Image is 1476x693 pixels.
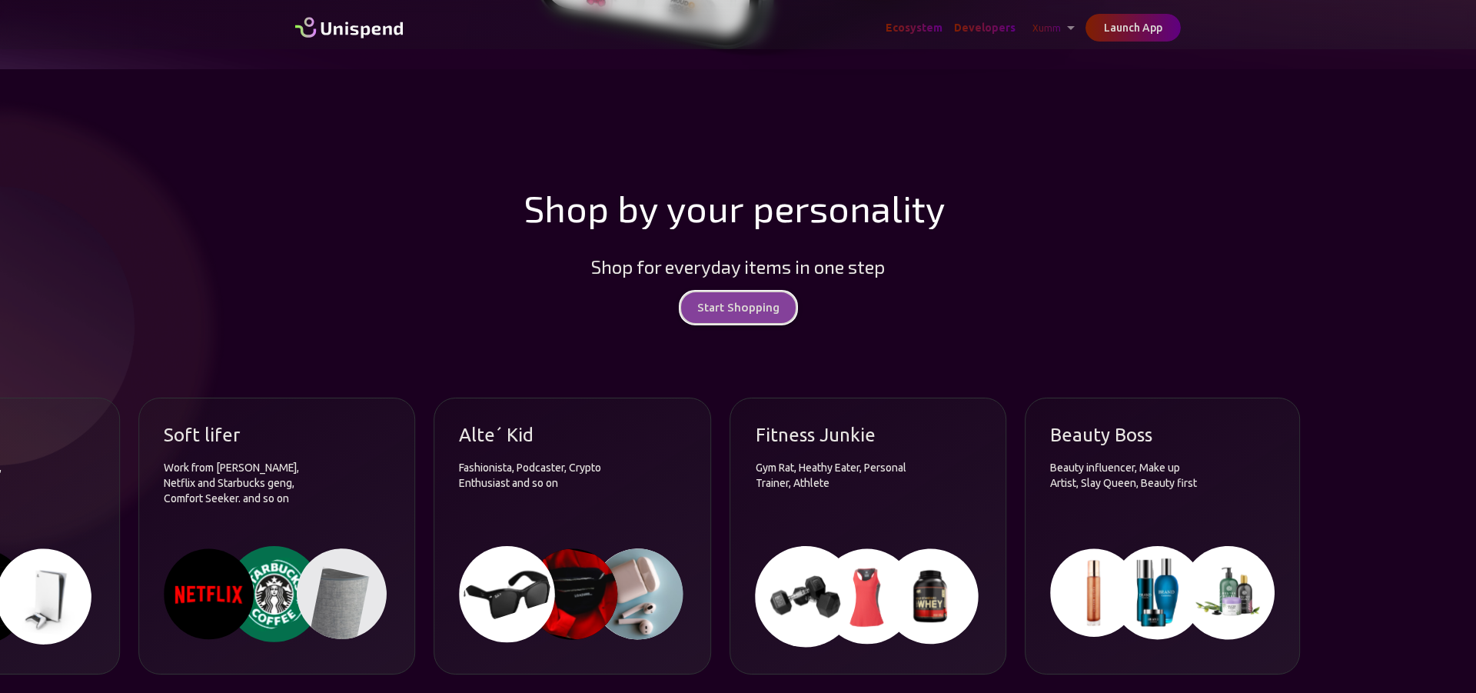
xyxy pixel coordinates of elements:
[587,186,609,229] span: p
[753,186,774,229] span: p
[544,186,566,229] span: h
[809,186,828,229] span: s
[164,423,317,448] p: Soft lifer
[566,186,587,229] span: o
[774,186,794,229] span: e
[459,460,613,521] p: Fashionista, Podcaster, Crypto Enthusiast and so on
[639,186,658,229] span: y
[886,22,942,34] span: Ecosystem
[1050,546,1275,640] img: Beauty Boss
[686,186,707,229] span: o
[729,186,744,229] span: r
[954,22,1016,34] span: Developers
[756,546,981,648] img: Fitness Junkie
[680,292,796,324] button: Start Shopping
[891,186,903,229] span: l
[756,423,909,448] p: Fitness Junkie
[903,186,912,229] span: i
[524,186,544,229] span: S
[164,460,317,521] p: Work from [PERSON_NAME], Netflix and Starbucks geng, Comfort Seeker. and so on
[828,186,849,229] span: o
[1085,14,1181,42] button: Launch App
[1032,23,1061,33] span: xumm
[756,460,909,521] p: Gym Rat, Heathy Eater, Personal Trainer, Athlete
[926,186,945,229] span: y
[667,186,686,229] span: y
[459,546,686,642] img: Alte´ Kid
[1050,460,1204,521] p: Beauty influencer, Make up Artist, Slay Queen, Beauty first
[1028,18,1085,38] div: xumm
[849,186,871,229] span: n
[459,423,613,448] p: Alte´ Kid
[912,186,926,229] span: t
[164,546,390,641] img: Soft lifer
[591,255,885,278] span: Shop for everyday items in one step
[617,186,639,229] span: b
[1050,423,1204,448] p: Beauty Boss
[794,186,809,229] span: r
[707,186,729,229] span: u
[871,186,891,229] span: a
